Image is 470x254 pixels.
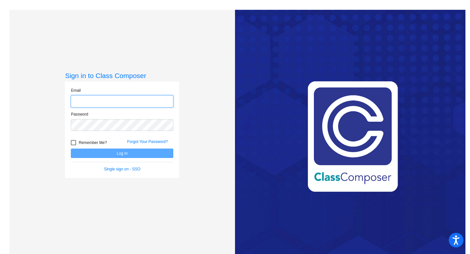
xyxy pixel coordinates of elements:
button: Log In [71,149,173,158]
label: Email [71,87,81,93]
a: Single sign on - SSO [104,167,140,171]
a: Forgot Your Password? [127,139,168,144]
h3: Sign in to Class Composer [65,71,179,80]
label: Password [71,111,88,117]
span: Remember Me? [79,139,107,147]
